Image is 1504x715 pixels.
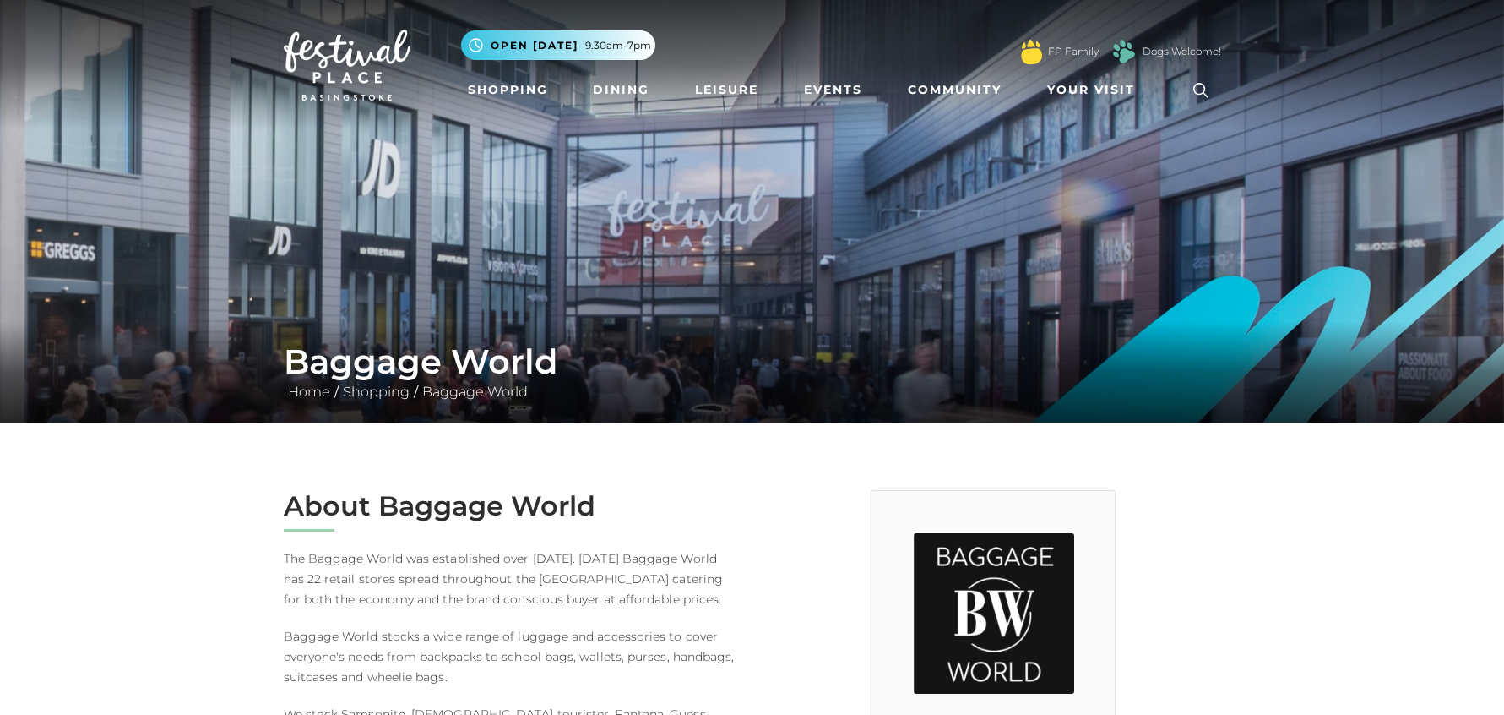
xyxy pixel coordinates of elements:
a: Baggage World [418,384,532,400]
a: FP Family [1048,44,1099,59]
h1: Baggage World [284,341,1221,382]
span: Open [DATE] [491,38,578,53]
span: 9.30am-7pm [585,38,651,53]
a: Community [901,74,1008,106]
a: Dogs Welcome! [1143,44,1221,59]
span: Your Visit [1047,81,1135,99]
h2: About Baggage World [284,490,740,522]
p: The Baggage World was established over [DATE]. [DATE] Baggage World has 22 retail stores spread t... [284,549,740,609]
a: Shopping [461,74,555,106]
div: / / [271,341,1234,402]
a: Your Visit [1040,74,1150,106]
a: Home [284,384,334,400]
button: Open [DATE] 9.30am-7pm [461,30,655,60]
a: Events [797,74,869,106]
p: Baggage World stocks a wide range of luggage and accessories to cover everyone's needs from backp... [284,626,740,687]
img: Festival Place Logo [284,30,410,101]
a: Dining [586,74,656,106]
a: Shopping [339,384,414,400]
a: Leisure [688,74,765,106]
